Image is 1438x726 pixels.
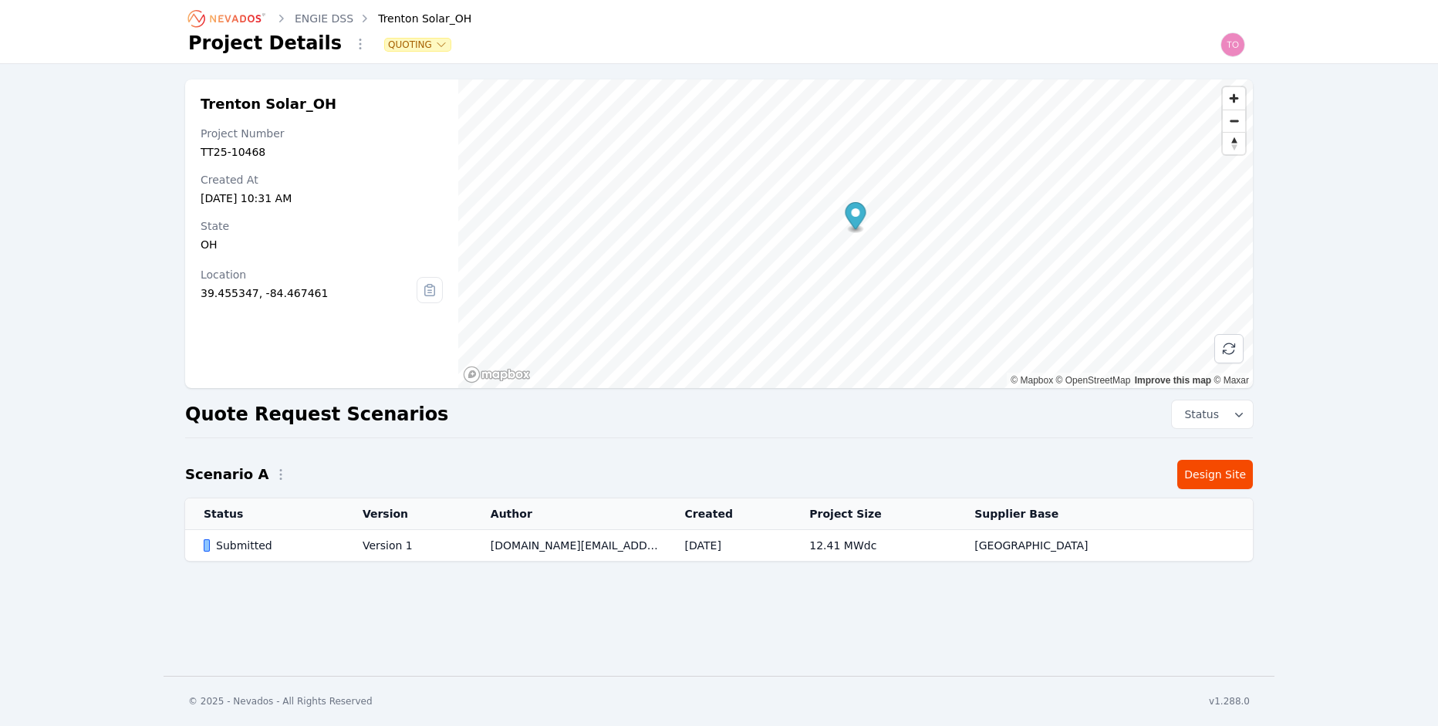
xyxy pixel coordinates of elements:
div: Created At [201,172,443,187]
button: Reset bearing to north [1223,132,1245,154]
a: Improve this map [1135,375,1211,386]
h2: Quote Request Scenarios [185,402,448,427]
th: Status [185,498,344,530]
div: [DATE] 10:31 AM [201,191,443,206]
nav: Breadcrumb [188,6,471,31]
div: Trenton Solar_OH [356,11,471,26]
div: 39.455347, -84.467461 [201,285,417,301]
a: Design Site [1177,460,1253,489]
th: Author [472,498,667,530]
th: Created [667,498,792,530]
button: Zoom out [1223,110,1245,132]
td: [DOMAIN_NAME][EMAIL_ADDRESS][DOMAIN_NAME] [472,530,667,562]
tr: SubmittedVersion 1[DOMAIN_NAME][EMAIL_ADDRESS][DOMAIN_NAME][DATE]12.41 MWdc[GEOGRAPHIC_DATA] [185,530,1253,562]
a: Mapbox [1011,375,1053,386]
canvas: Map [458,79,1253,388]
button: Zoom in [1223,87,1245,110]
th: Supplier Base [956,498,1190,530]
span: Reset bearing to north [1223,133,1245,154]
img: todd.padezanin@nevados.solar [1220,32,1245,57]
th: Project Size [791,498,956,530]
div: © 2025 - Nevados - All Rights Reserved [188,695,373,707]
div: OH [201,237,443,252]
div: State [201,218,443,234]
div: Location [201,267,417,282]
td: [GEOGRAPHIC_DATA] [956,530,1190,562]
a: OpenStreetMap [1056,375,1131,386]
a: Mapbox homepage [463,366,531,383]
h2: Trenton Solar_OH [201,95,443,113]
td: Version 1 [344,530,472,562]
div: Project Number [201,126,443,141]
td: [DATE] [667,530,792,562]
td: 12.41 MWdc [791,530,956,562]
h2: Scenario A [185,464,268,485]
div: Map marker [845,202,866,234]
div: Submitted [204,538,336,553]
a: Maxar [1214,375,1249,386]
div: TT25-10468 [201,144,443,160]
div: v1.288.0 [1209,695,1250,707]
span: Status [1178,407,1219,422]
th: Version [344,498,472,530]
button: Quoting [385,39,451,51]
a: ENGIE DSS [295,11,353,26]
button: Status [1172,400,1253,428]
h1: Project Details [188,31,342,56]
